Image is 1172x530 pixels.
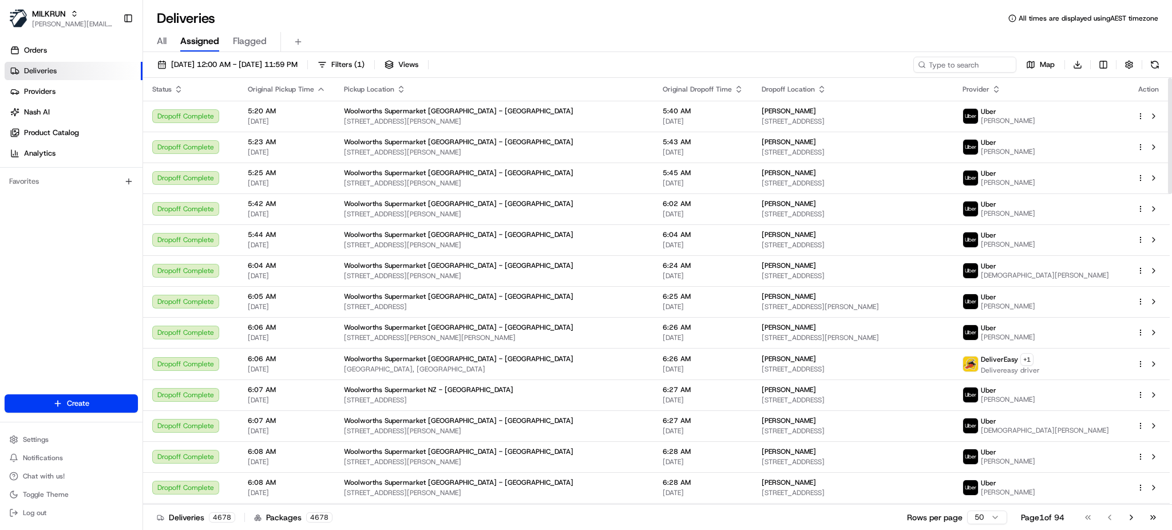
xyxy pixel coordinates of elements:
[762,137,816,147] span: [PERSON_NAME]
[762,148,944,157] span: [STREET_ADDRESS]
[963,109,978,124] img: uber-new-logo.jpeg
[331,60,365,70] span: Filters
[344,85,394,94] span: Pickup Location
[663,302,743,311] span: [DATE]
[195,113,208,126] button: Start new chat
[5,172,138,191] div: Favorites
[344,333,644,342] span: [STREET_ADDRESS][PERSON_NAME][PERSON_NAME]
[663,271,743,280] span: [DATE]
[963,201,978,216] img: uber-new-logo.jpeg
[762,416,816,425] span: [PERSON_NAME]
[248,179,326,188] span: [DATE]
[663,240,743,250] span: [DATE]
[762,426,944,436] span: [STREET_ADDRESS]
[108,166,184,177] span: API Documentation
[981,386,996,395] span: Uber
[762,117,944,126] span: [STREET_ADDRESS]
[981,178,1035,187] span: [PERSON_NAME]
[5,82,142,101] a: Providers
[5,103,142,121] a: Nash AI
[344,323,573,332] span: Woolworths Supermarket [GEOGRAPHIC_DATA] - [GEOGRAPHIC_DATA]
[963,325,978,340] img: uber-new-logo.jpeg
[81,193,138,203] a: Powered byPylon
[248,457,326,466] span: [DATE]
[23,472,65,481] span: Chat with us!
[5,394,138,413] button: Create
[157,512,235,523] div: Deliveries
[981,292,996,302] span: Uber
[1021,512,1064,523] div: Page 1 of 94
[248,168,326,177] span: 5:25 AM
[23,508,46,517] span: Log out
[248,209,326,219] span: [DATE]
[344,426,644,436] span: [STREET_ADDRESS][PERSON_NAME]
[981,448,996,457] span: Uber
[248,354,326,363] span: 6:06 AM
[344,488,644,497] span: [STREET_ADDRESS][PERSON_NAME]
[663,333,743,342] span: [DATE]
[248,199,326,208] span: 5:42 AM
[981,395,1035,404] span: [PERSON_NAME]
[344,416,573,425] span: Woolworths Supermarket [GEOGRAPHIC_DATA] - [GEOGRAPHIC_DATA]
[762,261,816,270] span: [PERSON_NAME]
[663,395,743,405] span: [DATE]
[344,230,573,239] span: Woolworths Supermarket [GEOGRAPHIC_DATA] - [GEOGRAPHIC_DATA]
[344,447,573,456] span: Woolworths Supermarket [GEOGRAPHIC_DATA] - [GEOGRAPHIC_DATA]
[248,333,326,342] span: [DATE]
[32,8,66,19] button: MILKRUN
[23,453,63,462] span: Notifications
[663,478,743,487] span: 6:28 AM
[344,106,573,116] span: Woolworths Supermarket [GEOGRAPHIC_DATA] - [GEOGRAPHIC_DATA]
[963,387,978,402] img: uber-new-logo.jpeg
[23,166,88,177] span: Knowledge Base
[963,294,978,309] img: uber-new-logo.jpeg
[5,505,138,521] button: Log out
[663,106,743,116] span: 5:40 AM
[344,457,644,466] span: [STREET_ADDRESS][PERSON_NAME]
[344,179,644,188] span: [STREET_ADDRESS][PERSON_NAME]
[157,34,167,48] span: All
[39,109,188,121] div: Start new chat
[762,333,944,342] span: [STREET_ADDRESS][PERSON_NAME]
[762,365,944,374] span: [STREET_ADDRESS]
[963,449,978,464] img: uber-new-logo.jpeg
[762,106,816,116] span: [PERSON_NAME]
[344,137,573,147] span: Woolworths Supermarket [GEOGRAPHIC_DATA] - [GEOGRAPHIC_DATA]
[248,426,326,436] span: [DATE]
[248,85,314,94] span: Original Pickup Time
[1019,14,1158,23] span: All times are displayed using AEST timezone
[5,487,138,503] button: Toggle Theme
[981,231,996,240] span: Uber
[663,488,743,497] span: [DATE]
[32,19,114,29] span: [PERSON_NAME][EMAIL_ADDRESS][DOMAIN_NAME]
[981,478,996,488] span: Uber
[344,395,644,405] span: [STREET_ADDRESS]
[30,74,189,86] input: Clear
[344,478,573,487] span: Woolworths Supermarket [GEOGRAPHIC_DATA] - [GEOGRAPHIC_DATA]
[762,488,944,497] span: [STREET_ADDRESS]
[663,457,743,466] span: [DATE]
[5,41,142,60] a: Orders
[92,161,188,182] a: 💻API Documentation
[663,168,743,177] span: 5:45 AM
[344,385,513,394] span: Woolworths Supermarket NZ - [GEOGRAPHIC_DATA]
[157,9,215,27] h1: Deliveries
[24,86,56,97] span: Providers
[11,11,34,34] img: Nash
[11,167,21,176] div: 📗
[663,365,743,374] span: [DATE]
[344,148,644,157] span: [STREET_ADDRESS][PERSON_NAME]
[663,179,743,188] span: [DATE]
[5,5,118,32] button: MILKRUNMILKRUN[PERSON_NAME][EMAIL_ADDRESS][DOMAIN_NAME]
[39,121,145,130] div: We're available if you need us!
[248,230,326,239] span: 5:44 AM
[762,271,944,280] span: [STREET_ADDRESS]
[762,447,816,456] span: [PERSON_NAME]
[5,450,138,466] button: Notifications
[981,302,1035,311] span: [PERSON_NAME]
[663,199,743,208] span: 6:02 AM
[1021,57,1060,73] button: Map
[5,124,142,142] a: Product Catalog
[762,385,816,394] span: [PERSON_NAME]
[248,148,326,157] span: [DATE]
